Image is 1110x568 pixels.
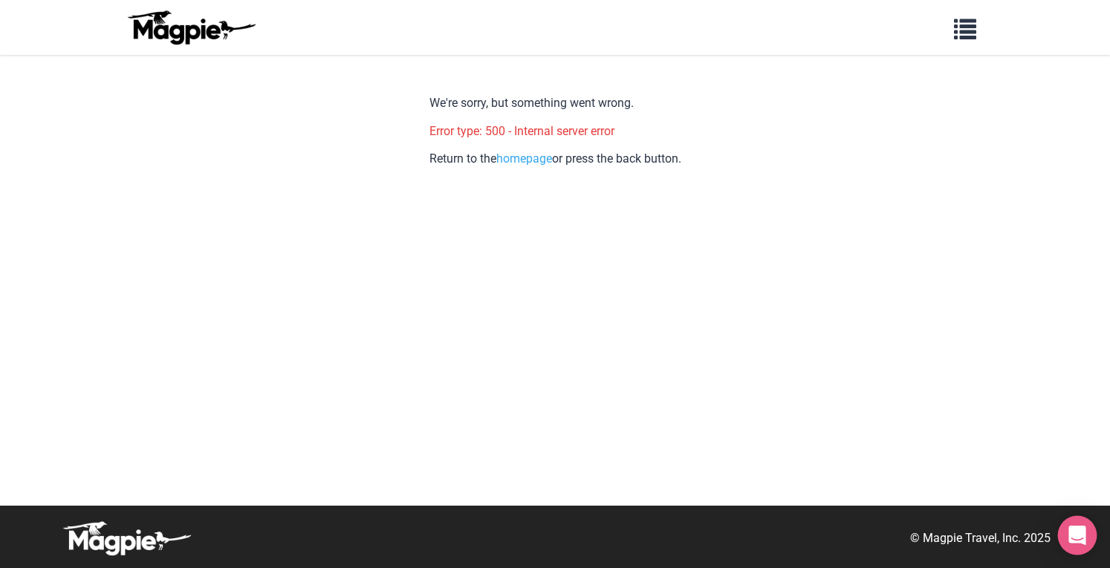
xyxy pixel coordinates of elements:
p: We're sorry, but something went wrong. [429,94,681,113]
p: © Magpie Travel, Inc. 2025 [910,529,1051,548]
p: Return to the or press the back button. [429,149,681,169]
img: logo-ab69f6fb50320c5b225c76a69d11143b.png [124,10,258,45]
img: logo-white-d94fa1abed81b67a048b3d0f0ab5b955.png [59,520,193,556]
div: Open Intercom Messenger [1058,516,1097,555]
p: Error type: 500 - Internal server error [429,122,681,141]
a: homepage [496,151,552,166]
